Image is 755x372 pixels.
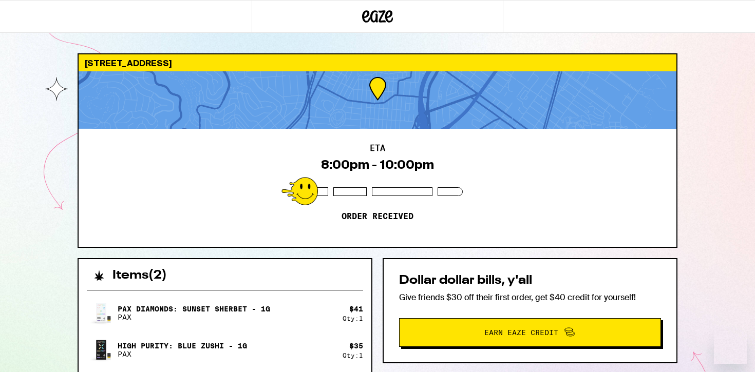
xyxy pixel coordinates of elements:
img: High Purity: Blue Zushi - 1g [87,336,116,364]
div: Qty: 1 [343,352,363,359]
h2: Items ( 2 ) [112,269,167,282]
button: Earn Eaze Credit [399,318,661,347]
iframe: To enrich screen reader interactions, please activate Accessibility in Grammarly extension settings [714,331,747,364]
p: PAX [118,313,270,321]
div: $ 35 [349,342,363,350]
div: 8:00pm - 10:00pm [321,158,434,172]
div: Qty: 1 [343,315,363,322]
div: [STREET_ADDRESS] [79,54,676,71]
p: Order received [342,211,413,222]
p: PAX [118,350,247,358]
div: $ 41 [349,305,363,313]
span: Earn Eaze Credit [484,329,558,336]
p: High Purity: Blue Zushi - 1g [118,342,247,350]
h2: Dollar dollar bills, y'all [399,275,661,287]
p: Pax Diamonds: Sunset Sherbet - 1g [118,305,270,313]
h2: ETA [370,144,385,152]
p: Give friends $30 off their first order, get $40 credit for yourself! [399,292,661,303]
img: Pax Diamonds: Sunset Sherbet - 1g [87,299,116,327]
